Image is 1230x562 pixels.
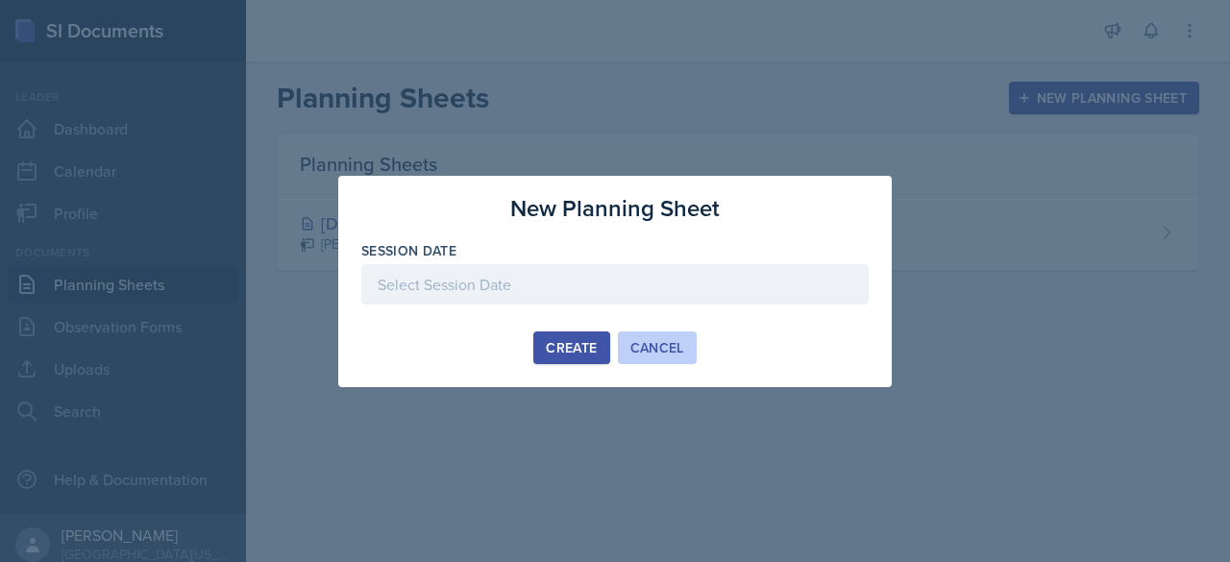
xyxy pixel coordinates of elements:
[630,340,684,355] div: Cancel
[361,241,456,260] label: Session Date
[618,331,697,364] button: Cancel
[546,340,597,355] div: Create
[510,191,720,226] h3: New Planning Sheet
[533,331,609,364] button: Create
